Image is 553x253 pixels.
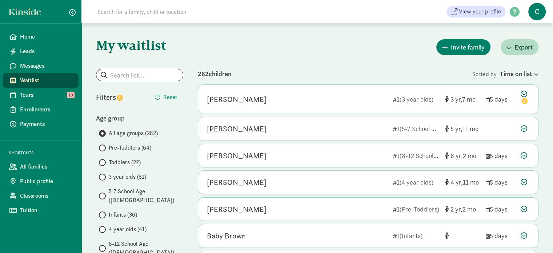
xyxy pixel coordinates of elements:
span: (Pre-Toddlers) [400,205,439,213]
span: Infants (36) [109,210,137,219]
span: Invite family [451,42,485,52]
div: Baby Brown [207,230,246,242]
div: Age group [96,113,183,123]
span: Classrooms [20,191,73,200]
span: Waitlist [20,76,73,85]
span: 5-7 School Age ([DEMOGRAPHIC_DATA]) [109,187,183,205]
span: Leads [20,47,73,56]
span: 7 [462,95,476,103]
span: All age groups (282) [109,129,158,138]
span: (8-12 School Age) [400,151,447,160]
span: Tours [20,91,73,99]
div: [object Object] [445,204,480,214]
span: Reset [163,93,177,102]
a: View your profile [446,6,505,17]
div: [object Object] [445,177,480,187]
div: 1 [393,204,439,214]
span: 8 [450,151,463,160]
span: Messages [20,62,73,70]
button: Reset [149,90,183,104]
div: 1 [393,231,439,241]
div: 5 days [486,94,515,104]
div: Kymari Dooley [207,150,267,162]
input: Search for a family, child or location [93,4,297,19]
a: Tours 10 [3,88,79,102]
a: Home [3,29,79,44]
span: Toddlers (22) [109,158,141,167]
div: Sorted by [472,69,538,79]
div: 282 children [198,69,472,79]
span: 11 [462,124,478,133]
h1: My waitlist [96,38,183,52]
div: Time on list [500,69,538,79]
div: 5 days [486,151,515,161]
div: 1 [393,151,439,161]
span: 5 [450,124,462,133]
div: 1 [393,177,439,187]
div: 5 days [486,177,515,187]
a: Payments [3,117,79,131]
div: Xzavier Dooley [207,177,267,188]
div: [object Object] [445,231,480,241]
span: 11 [463,178,479,186]
a: All families [3,159,79,174]
div: Zaylee Powell [207,94,267,105]
a: Messages [3,59,79,73]
a: Tuition [3,203,79,218]
span: All families [20,162,73,171]
span: (5-7 School Age) [400,124,444,133]
span: View your profile [459,7,501,16]
div: Benjamin Ridley [207,123,267,135]
div: Caleigh Bell [207,203,267,215]
span: Export [514,42,533,52]
span: Pre-Toddlers (64) [109,143,151,152]
button: Export [501,39,538,55]
span: Enrollments [20,105,73,114]
span: 2 [450,205,462,213]
div: [object Object] [445,94,480,104]
span: Public profile [20,177,73,186]
a: Leads [3,44,79,59]
span: Home [20,32,73,41]
span: C [528,3,546,20]
iframe: Chat Widget [517,218,553,253]
a: Classrooms [3,189,79,203]
a: Public profile [3,174,79,189]
span: 4 [450,178,463,186]
div: 1 [393,94,439,104]
span: (4 year olds) [400,178,433,186]
span: 2 [463,151,476,160]
div: [object Object] [445,151,480,161]
div: 5 days [486,204,515,214]
button: Invite family [436,39,490,55]
span: 2 [462,205,476,213]
a: Waitlist [3,73,79,88]
span: 4 year olds (41) [109,225,147,234]
a: Enrollments [3,102,79,117]
input: Search list... [96,69,183,81]
div: Filters [96,92,140,103]
span: (Infants) [400,232,422,240]
span: 3 year olds (51) [109,173,146,181]
div: 1 [393,124,439,134]
span: 3 [450,95,462,103]
div: 5 days [486,231,515,241]
span: Payments [20,120,73,129]
span: 10 [67,92,75,98]
span: (3 year olds) [400,95,433,103]
div: [object Object] [445,124,480,134]
span: Tuition [20,206,73,215]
